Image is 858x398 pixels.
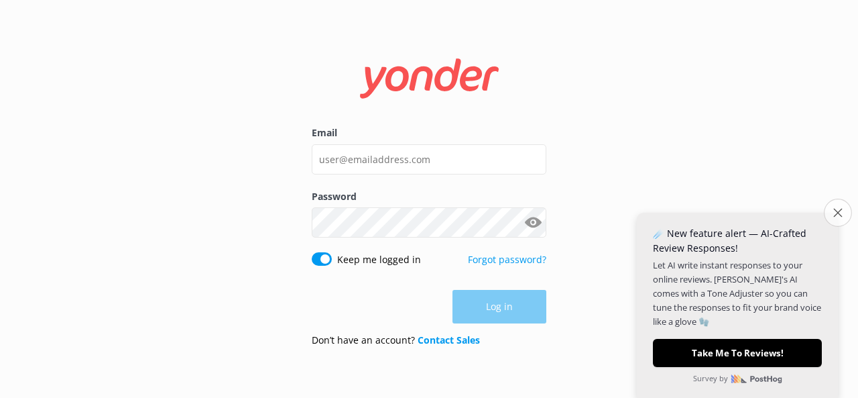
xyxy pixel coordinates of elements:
[468,253,546,266] a: Forgot password?
[337,252,421,267] label: Keep me logged in
[312,333,480,348] p: Don’t have an account?
[312,126,546,140] label: Email
[418,334,480,346] a: Contact Sales
[312,144,546,175] input: user@emailaddress.com
[519,209,546,236] button: Show password
[312,189,546,204] label: Password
